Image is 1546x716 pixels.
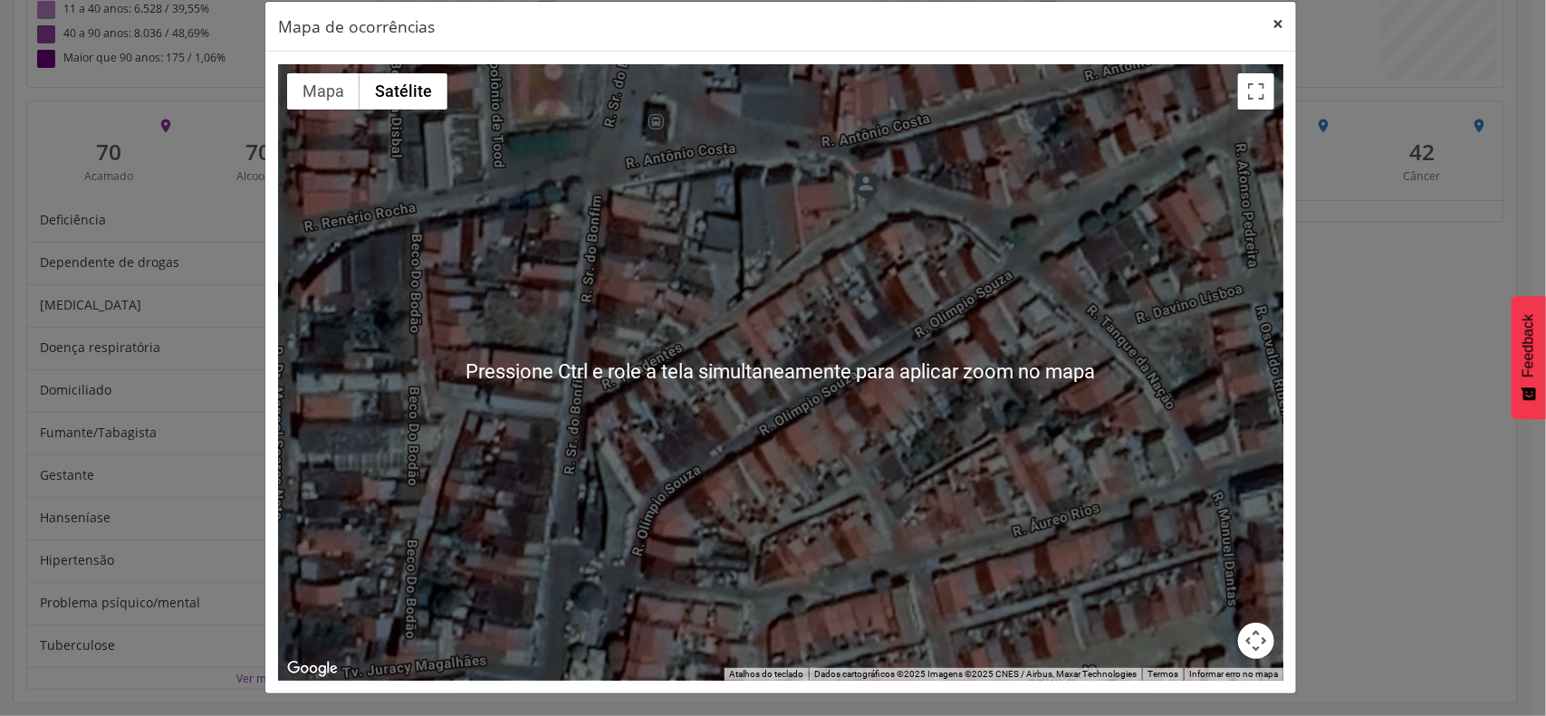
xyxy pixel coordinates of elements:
[1147,669,1178,679] a: Termos (abre em uma nova guia)
[1260,2,1296,46] button: Close
[1238,623,1274,659] button: Controles da câmera no mapa
[283,657,342,681] img: Google
[360,73,447,110] button: Mostrar imagens de satélite
[729,668,803,681] button: Atalhos do teclado
[1512,296,1546,419] button: Feedback - Mostrar pesquisa
[283,657,342,681] a: Abrir esta área no Google Maps (abre uma nova janela)
[814,669,1137,679] span: Dados cartográficos ©2025 Imagens ©2025 CNES / Airbus, Maxar Technologies
[278,14,435,38] h5: Mapa de ocorrências
[1238,73,1274,110] button: Ativar a visualização em tela cheia
[1189,669,1278,679] a: Informar erro no mapa
[1521,314,1537,377] span: Feedback
[287,73,360,110] button: Mostrar mapa de ruas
